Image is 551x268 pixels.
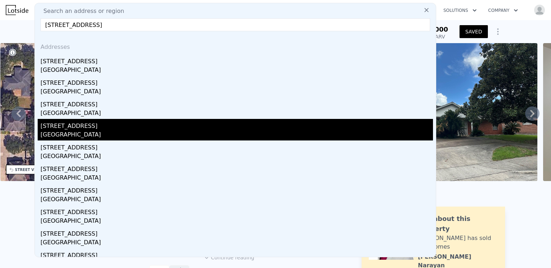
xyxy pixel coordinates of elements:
[41,195,433,205] div: [GEOGRAPHIC_DATA]
[15,167,42,172] div: STREET VIEW
[6,5,28,15] img: Lotside
[460,25,488,38] button: SAVED
[41,162,433,174] div: [STREET_ADDRESS]
[41,238,433,248] div: [GEOGRAPHIC_DATA]
[41,87,433,97] div: [GEOGRAPHIC_DATA]
[418,214,498,234] div: Ask about this property
[41,184,433,195] div: [STREET_ADDRESS]
[41,130,433,140] div: [GEOGRAPHIC_DATA]
[41,76,433,87] div: [STREET_ADDRESS]
[41,227,433,238] div: [STREET_ADDRESS]
[534,4,545,16] img: avatar
[491,24,505,39] button: Show Options
[41,54,433,66] div: [STREET_ADDRESS]
[438,4,482,17] button: Solutions
[41,217,433,227] div: [GEOGRAPHIC_DATA]
[204,254,254,261] button: Continue reading
[41,174,433,184] div: [GEOGRAPHIC_DATA]
[38,7,124,15] span: Search an address or region
[41,119,433,130] div: [STREET_ADDRESS]
[41,109,433,119] div: [GEOGRAPHIC_DATA]
[38,37,433,54] div: Addresses
[41,205,433,217] div: [STREET_ADDRESS]
[41,18,430,31] input: Enter an address, city, region, neighborhood or zip code
[418,234,498,251] div: [PERSON_NAME] has sold 129 homes
[482,4,524,17] button: Company
[41,152,433,162] div: [GEOGRAPHIC_DATA]
[41,248,433,260] div: [STREET_ADDRESS]
[41,140,433,152] div: [STREET_ADDRESS]
[41,97,433,109] div: [STREET_ADDRESS]
[354,43,537,181] img: Sale: 166827400 Parcel: 111427007
[41,66,433,76] div: [GEOGRAPHIC_DATA]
